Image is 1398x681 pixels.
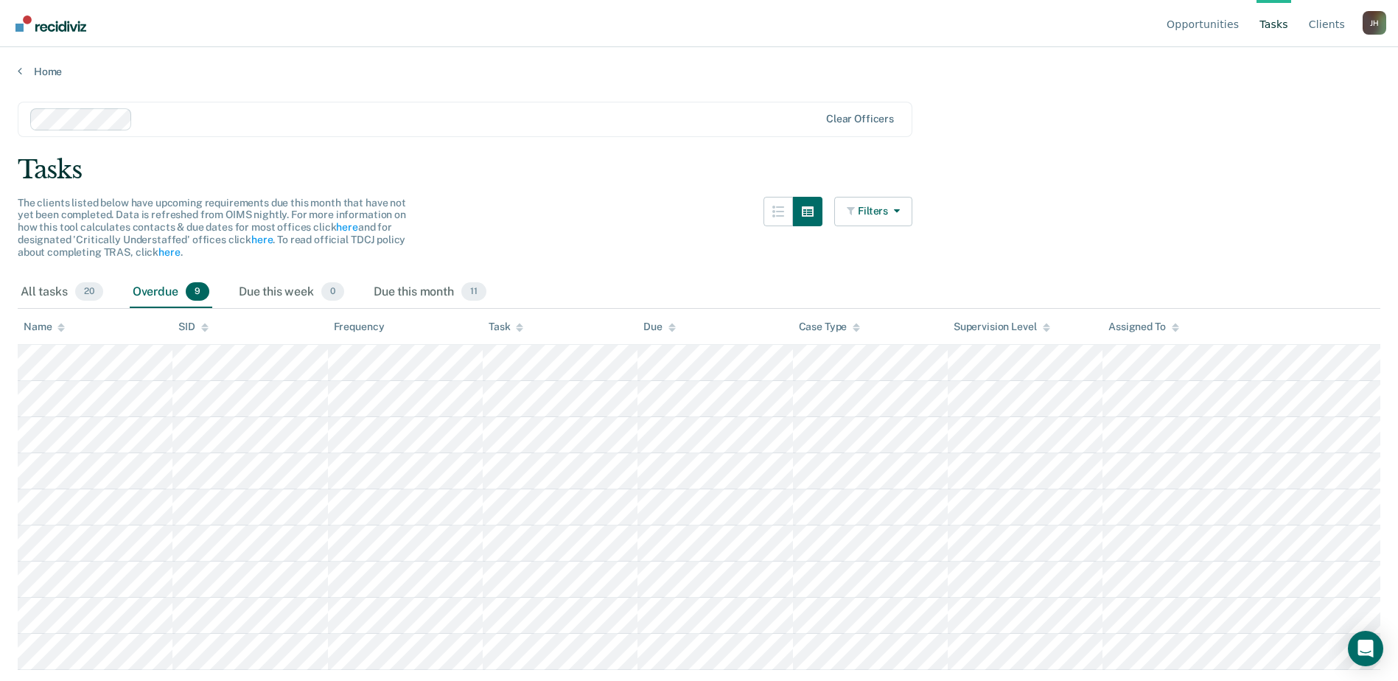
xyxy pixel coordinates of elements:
[236,276,347,309] div: Due this week0
[461,282,486,301] span: 11
[799,321,861,333] div: Case Type
[130,276,212,309] div: Overdue9
[1363,11,1386,35] div: J H
[18,197,406,258] span: The clients listed below have upcoming requirements due this month that have not yet been complet...
[18,276,106,309] div: All tasks20
[643,321,676,333] div: Due
[158,246,180,258] a: here
[336,221,357,233] a: here
[24,321,65,333] div: Name
[954,321,1050,333] div: Supervision Level
[489,321,523,333] div: Task
[321,282,344,301] span: 0
[334,321,385,333] div: Frequency
[1348,631,1383,666] div: Open Intercom Messenger
[251,234,273,245] a: here
[826,113,894,125] div: Clear officers
[1363,11,1386,35] button: Profile dropdown button
[75,282,103,301] span: 20
[186,282,209,301] span: 9
[18,65,1380,78] a: Home
[371,276,489,309] div: Due this month11
[15,15,86,32] img: Recidiviz
[18,155,1380,185] div: Tasks
[1108,321,1178,333] div: Assigned To
[834,197,912,226] button: Filters
[178,321,209,333] div: SID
